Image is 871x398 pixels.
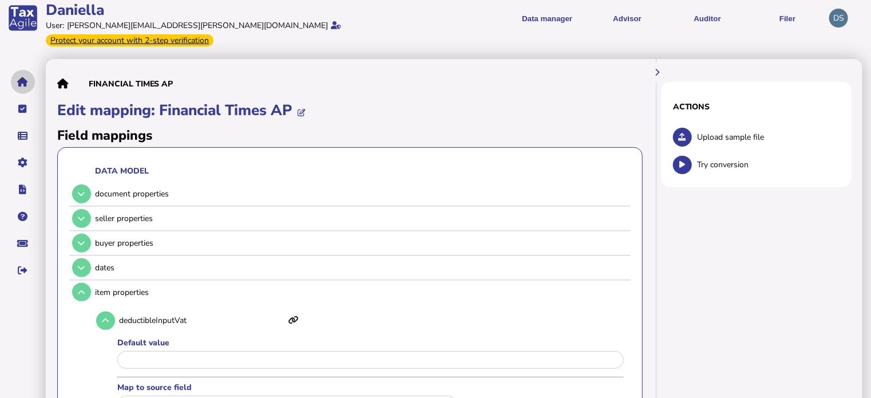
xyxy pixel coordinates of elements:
[72,184,91,203] button: Open
[96,312,115,330] button: Open
[89,78,173,89] div: Financial Times AP
[72,283,91,302] button: Open
[673,128,692,147] button: Upload sample file.
[11,258,35,282] button: Sign out
[698,132,840,143] span: Upload sample file
[119,315,284,326] p: deductibleInputVat
[829,9,848,27] div: Profile settings
[288,316,299,324] i: This item has mappings defined
[11,124,35,148] button: Data manager
[11,204,35,228] button: Help pages
[671,4,743,32] button: Auditor
[673,101,840,112] h1: Actions
[438,4,824,32] menu: navigate products
[67,20,328,31] div: [PERSON_NAME][EMAIL_ADDRESS][PERSON_NAME][DOMAIN_NAME]
[11,70,35,94] button: Home
[647,62,666,81] button: Hide
[673,156,692,175] button: Test conversion.
[72,258,91,277] button: Open
[95,238,627,249] div: buyer properties
[11,151,35,175] button: Manage settings
[11,97,35,121] button: Tasks
[95,262,627,273] div: dates
[117,382,461,393] label: Map to source field
[751,4,824,32] button: Filer
[94,165,627,177] th: Data model
[57,100,643,124] h1: Edit mapping: Financial Times AP
[72,234,91,253] button: Open
[11,231,35,255] button: Raise a support ticket
[95,188,627,199] div: document properties
[95,213,627,224] div: seller properties
[331,21,341,29] i: Email verified
[11,178,35,202] button: Developer hub links
[292,103,311,122] button: Edit mapping name
[72,209,91,228] button: Open
[511,4,583,32] button: Shows a dropdown of Data manager options
[57,127,643,144] h2: Field mappings
[95,287,627,298] div: item properties
[698,159,840,170] span: Try conversion
[46,34,213,46] div: From Oct 1, 2025, 2-step verification will be required to login. Set it up now...
[46,20,64,31] div: User:
[117,337,624,348] label: Default value
[591,4,663,32] button: Shows a dropdown of VAT Advisor options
